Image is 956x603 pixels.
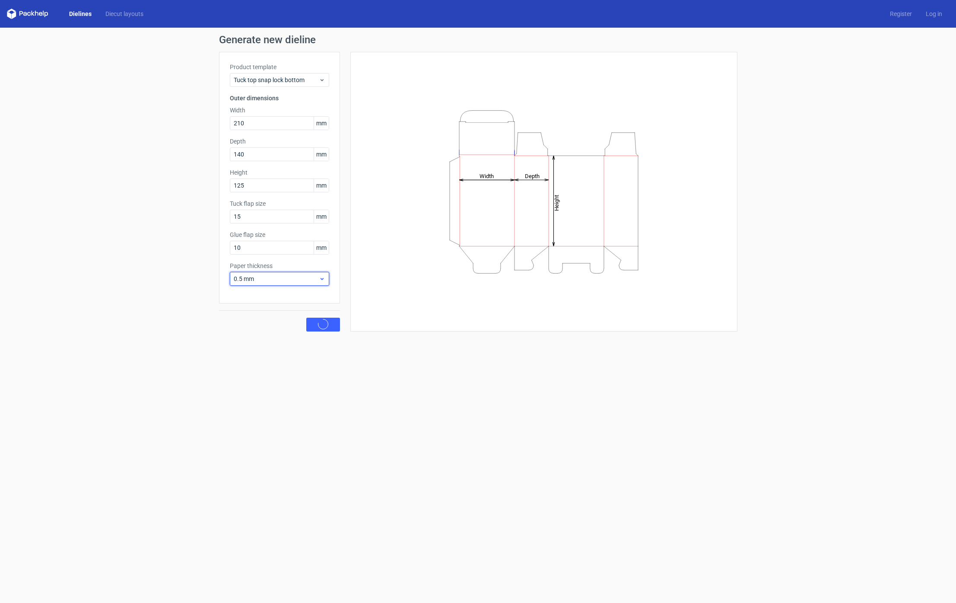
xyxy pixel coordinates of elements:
label: Product template [230,63,329,71]
label: Glue flap size [230,230,329,239]
label: Paper thickness [230,262,329,270]
h1: Generate new dieline [219,35,737,45]
a: Log in [919,10,949,18]
label: Tuck flap size [230,199,329,208]
label: Height [230,168,329,177]
span: 0.5 mm [234,274,319,283]
label: Width [230,106,329,115]
a: Diecut layouts [98,10,150,18]
tspan: Width [479,172,493,179]
span: mm [314,179,329,192]
span: mm [314,148,329,161]
h3: Outer dimensions [230,94,329,102]
tspan: Depth [525,172,540,179]
a: Dielines [62,10,98,18]
tspan: Height [553,195,560,211]
span: mm [314,241,329,254]
span: mm [314,210,329,223]
span: mm [314,117,329,130]
span: Tuck top snap lock bottom [234,76,319,84]
a: Register [883,10,919,18]
label: Depth [230,137,329,146]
